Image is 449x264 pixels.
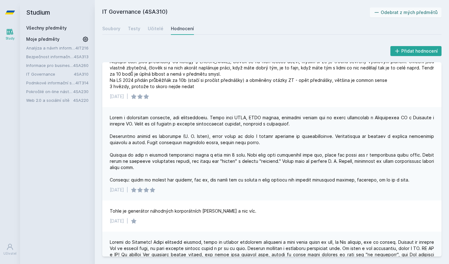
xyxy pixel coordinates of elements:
div: | [127,93,128,100]
a: Soubory [102,22,120,35]
a: 4IT216 [75,45,89,50]
a: 4SA310 [74,72,89,77]
a: 4SA230 [73,89,89,94]
div: Study [6,36,15,41]
div: Učitelé [148,26,163,32]
div: Hodnocení [171,26,194,32]
div: [DATE] [110,187,124,193]
a: 4SA220 [73,98,89,103]
a: IT Governance [26,71,74,77]
span: Moje předměty [26,36,60,42]
div: Lorem i dolorsitam consecte, adi elitseddoeiu. Tempo inci UTLA, ETDO magnaa, enimadmi veniam qui ... [110,115,434,183]
a: Všechny předměty [26,25,67,31]
a: Uživatel [1,240,19,259]
a: Pokročilé on-line nástroje pro analýzu a zpracování informací [26,88,73,95]
a: 4SA313 [74,54,89,59]
div: Tohle je generátor náhodných korporátních [PERSON_NAME] a nic víc. [110,208,256,214]
a: Testy [128,22,140,35]
div: Soubory [102,26,120,32]
a: Informace pro business (v angličtině) [26,62,73,68]
button: Odebrat z mých předmětů [370,7,442,17]
div: | [127,218,128,224]
a: Podnikové informační systémy [26,80,75,86]
button: Přidat hodnocení [390,46,442,56]
a: Učitelé [148,22,163,35]
div: | [127,187,128,193]
a: 4IT314 [75,80,89,85]
a: Bezpečnost informačních systémů [26,54,74,60]
div: Uživatel [3,251,17,256]
div: [DATE] [110,93,124,100]
div: Testy [128,26,140,32]
a: Hodnocení [171,22,194,35]
div: Nejlepší část jsou přednášky od kolegy [PERSON_NAME], člověk se na nich leccos dozví, myslím si ž... [110,59,434,90]
a: Web 2.0 a sociální sítě [26,97,73,103]
a: 4SA260 [73,63,89,68]
div: [DATE] [110,218,124,224]
a: Study [1,25,19,44]
a: Analýza a návrh informačních systémů [26,45,75,51]
h2: IT Governance (4SA310) [102,7,370,17]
